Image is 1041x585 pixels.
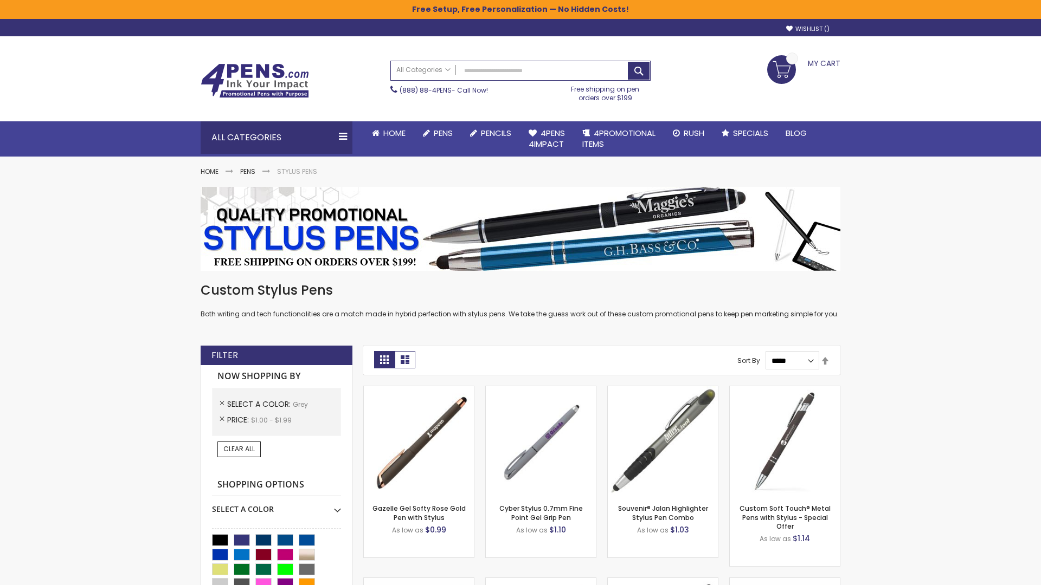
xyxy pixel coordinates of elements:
[400,86,452,95] a: (888) 88-4PENS
[374,351,395,368] strong: Grid
[277,167,317,176] strong: Stylus Pens
[733,127,768,139] span: Specials
[240,167,255,176] a: Pens
[740,504,831,530] a: Custom Soft Touch® Metal Pens with Stylus - Special Offer
[212,473,341,497] strong: Shopping Options
[251,415,292,425] span: $1.00 - $1.99
[227,414,251,425] span: Price
[201,121,352,154] div: All Categories
[670,524,689,535] span: $1.03
[618,504,708,522] a: Souvenir® Jalan Highlighter Stylus Pen Combo
[730,386,840,496] img: Custom Soft Touch® Metal Pens with Stylus-Grey
[713,121,777,145] a: Specials
[211,349,238,361] strong: Filter
[364,386,474,496] img: Gazelle Gel Softy Rose Gold Pen with Stylus-Grey
[223,444,255,453] span: Clear All
[786,25,830,33] a: Wishlist
[212,365,341,388] strong: Now Shopping by
[664,121,713,145] a: Rush
[793,533,810,544] span: $1.14
[212,496,341,515] div: Select A Color
[434,127,453,139] span: Pens
[201,167,219,176] a: Home
[392,525,423,535] span: As low as
[414,121,461,145] a: Pens
[486,386,596,496] img: Cyber Stylus 0.7mm Fine Point Gel Grip Pen-Grey
[608,386,718,496] img: Souvenir® Jalan Highlighter Stylus Pen Combo-Grey
[786,127,807,139] span: Blog
[293,400,308,409] span: Grey
[529,127,565,149] span: 4Pens 4impact
[391,61,456,79] a: All Categories
[737,356,760,365] label: Sort By
[608,386,718,395] a: Souvenir® Jalan Highlighter Stylus Pen Combo-Grey
[201,282,840,299] h1: Custom Stylus Pens
[549,524,566,535] span: $1.10
[461,121,520,145] a: Pencils
[684,127,704,139] span: Rush
[486,386,596,395] a: Cyber Stylus 0.7mm Fine Point Gel Grip Pen-Grey
[396,66,451,74] span: All Categories
[227,399,293,409] span: Select A Color
[777,121,815,145] a: Blog
[201,187,840,271] img: Stylus Pens
[637,525,669,535] span: As low as
[560,81,651,102] div: Free shipping on pen orders over $199
[372,504,466,522] a: Gazelle Gel Softy Rose Gold Pen with Stylus
[481,127,511,139] span: Pencils
[201,282,840,319] div: Both writing and tech functionalities are a match made in hybrid perfection with stylus pens. We ...
[730,386,840,395] a: Custom Soft Touch® Metal Pens with Stylus-Grey
[574,121,664,157] a: 4PROMOTIONALITEMS
[217,441,261,457] a: Clear All
[760,534,791,543] span: As low as
[499,504,583,522] a: Cyber Stylus 0.7mm Fine Point Gel Grip Pen
[582,127,656,149] span: 4PROMOTIONAL ITEMS
[364,386,474,395] a: Gazelle Gel Softy Rose Gold Pen with Stylus-Grey
[201,63,309,98] img: 4Pens Custom Pens and Promotional Products
[383,127,406,139] span: Home
[363,121,414,145] a: Home
[425,524,446,535] span: $0.99
[516,525,548,535] span: As low as
[520,121,574,157] a: 4Pens4impact
[400,86,488,95] span: - Call Now!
